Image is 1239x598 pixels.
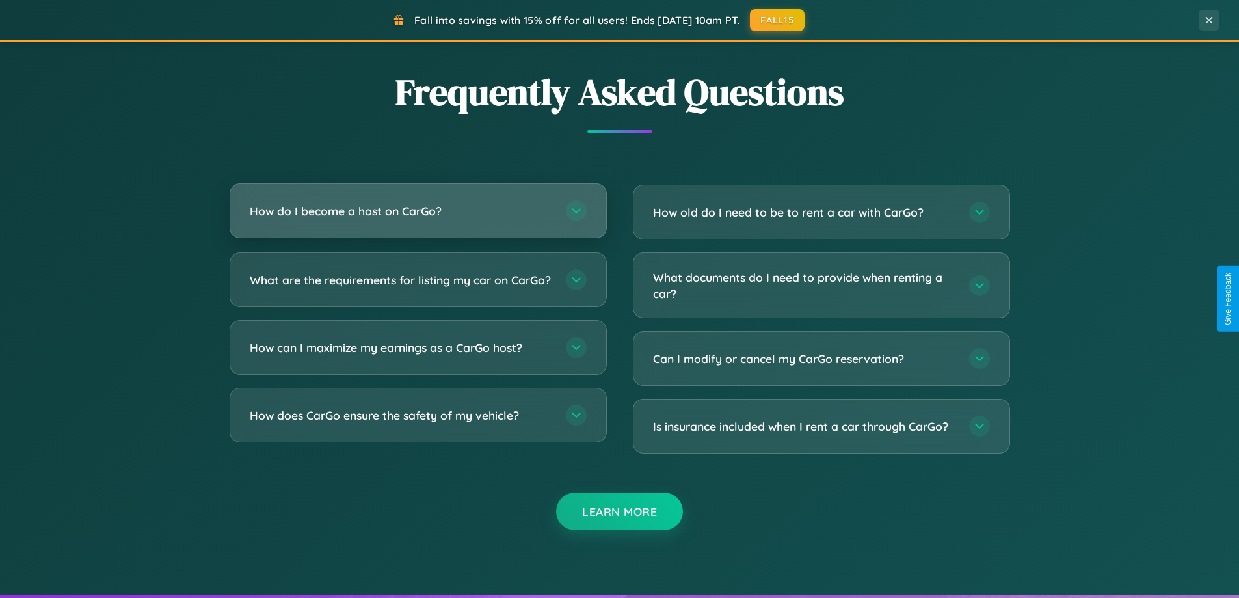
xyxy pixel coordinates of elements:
[750,9,805,31] button: FALL15
[653,204,956,221] h3: How old do I need to be to rent a car with CarGo?
[653,269,956,301] h3: What documents do I need to provide when renting a car?
[250,340,553,356] h3: How can I maximize my earnings as a CarGo host?
[250,203,553,219] h3: How do I become a host on CarGo?
[556,493,683,530] button: Learn More
[250,407,553,424] h3: How does CarGo ensure the safety of my vehicle?
[250,272,553,288] h3: What are the requirements for listing my car on CarGo?
[230,67,1010,117] h2: Frequently Asked Questions
[414,14,740,27] span: Fall into savings with 15% off for all users! Ends [DATE] 10am PT.
[653,351,956,367] h3: Can I modify or cancel my CarGo reservation?
[653,418,956,435] h3: Is insurance included when I rent a car through CarGo?
[1223,273,1232,325] div: Give Feedback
